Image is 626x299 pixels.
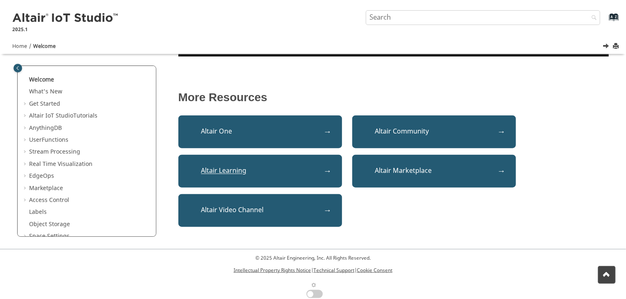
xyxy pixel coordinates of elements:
a: Go to index terms page [596,17,614,25]
input: Search query [366,10,601,25]
a: EdgeOps [29,172,54,180]
p: © 2025 Altair Engineering, Inc. All Rights Reserved. [234,254,392,262]
a: Labels [29,208,47,216]
a: Space Settings [29,232,70,240]
span: Altair IoT Studio [29,111,73,120]
label: Change to dark/light theme [303,279,323,298]
a: Cookie Consent [357,267,392,274]
span: Expand Stream Processing [23,148,29,156]
ul: Table of Contents [23,76,151,288]
span: Expand Space Settings [23,232,29,240]
button: Print this page [613,41,620,52]
a: What's New [29,87,62,96]
a: Get Started [29,100,60,108]
a: Intellectual Property Rights Notice [234,267,311,274]
a: Next topic: What's New [603,42,610,52]
span: Expand Access Control [23,196,29,204]
button: Toggle publishing table of content [14,64,22,72]
a: Altair Community [352,116,516,148]
img: Altair IoT Studio [12,12,119,25]
a: Welcome [29,75,54,84]
a: Altair Learning [178,155,342,188]
span: Expand Altair IoT StudioTutorials [23,112,29,120]
span: Functions [42,136,68,144]
span: Expand Marketplace [23,184,29,193]
a: Home [12,43,27,50]
a: UserFunctions [29,136,68,144]
a: Object Storage [29,220,70,229]
p: More Resources [178,91,609,104]
a: Altair One [178,116,342,148]
span: Expand UserFunctions [23,136,29,144]
a: Welcome [33,43,56,50]
a: Altair IoT StudioTutorials [29,111,97,120]
span: ☼ [311,279,318,290]
a: Real Time Visualization [29,160,92,168]
a: Access Control [29,196,69,204]
a: AnythingDB [29,124,62,132]
a: Stream Processing [29,147,80,156]
span: Expand Get Started [23,100,29,108]
a: Altair Marketplace [352,155,516,188]
a: Technical Support [313,267,354,274]
span: Expand AnythingDB [23,124,29,132]
button: Search [581,10,603,26]
span: Expand Real Time Visualization [23,160,29,168]
p: 2025.1 [12,26,119,33]
a: Altair Video Channel [178,194,342,227]
span: Expand EdgeOps [23,172,29,180]
p: | | [234,267,392,274]
a: Marketplace [29,184,63,193]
